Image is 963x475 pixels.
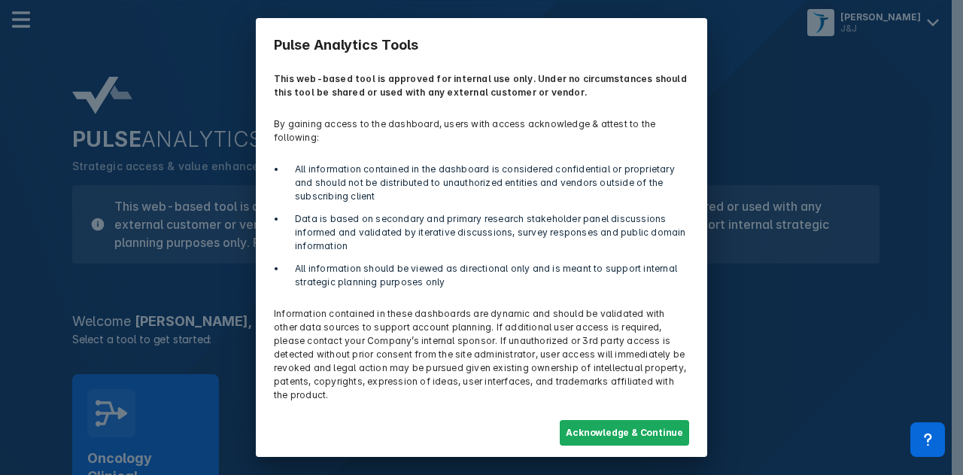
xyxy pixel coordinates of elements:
h3: Pulse Analytics Tools [265,27,698,63]
li: All information should be viewed as directional only and is meant to support internal strategic p... [286,262,689,289]
li: All information contained in the dashboard is considered confidential or proprietary and should n... [286,163,689,203]
div: Contact Support [910,422,945,457]
p: By gaining access to the dashboard, users with access acknowledge & attest to the following: [265,108,698,154]
button: Acknowledge & Continue [560,420,689,446]
p: This web-based tool is approved for internal use only. Under no circumstances should this tool be... [265,63,698,108]
li: Data is based on secondary and primary research stakeholder panel discussions informed and valida... [286,212,689,253]
p: Information contained in these dashboards are dynamic and should be validated with other data sou... [265,298,698,411]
